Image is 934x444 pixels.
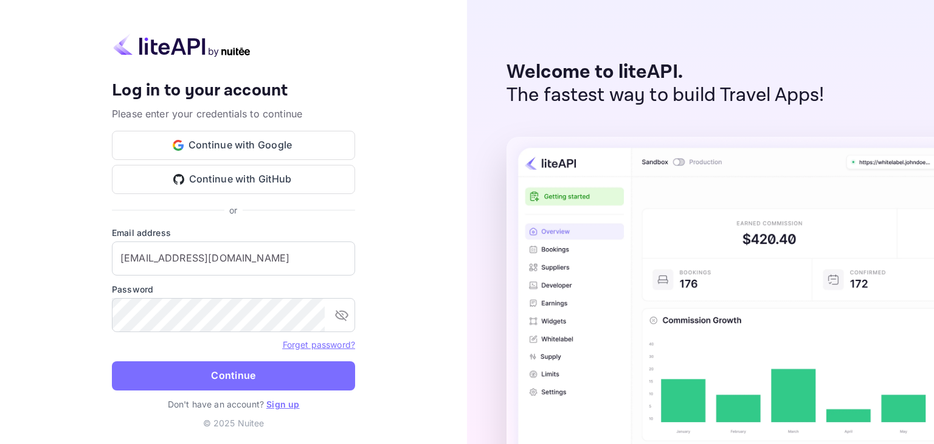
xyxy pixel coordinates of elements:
label: Email address [112,226,355,239]
a: Forget password? [283,338,355,350]
button: toggle password visibility [330,303,354,327]
p: © 2025 Nuitee [203,417,265,429]
a: Sign up [266,399,299,409]
label: Password [112,283,355,296]
h4: Log in to your account [112,80,355,102]
p: Don't have an account? [112,398,355,411]
input: Enter your email address [112,241,355,276]
p: or [229,204,237,217]
p: The fastest way to build Travel Apps! [507,84,825,107]
a: Forget password? [283,339,355,350]
button: Continue [112,361,355,390]
button: Continue with Google [112,131,355,160]
img: liteapi [112,33,252,57]
p: Please enter your credentials to continue [112,106,355,121]
button: Continue with GitHub [112,165,355,194]
p: Welcome to liteAPI. [507,61,825,84]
